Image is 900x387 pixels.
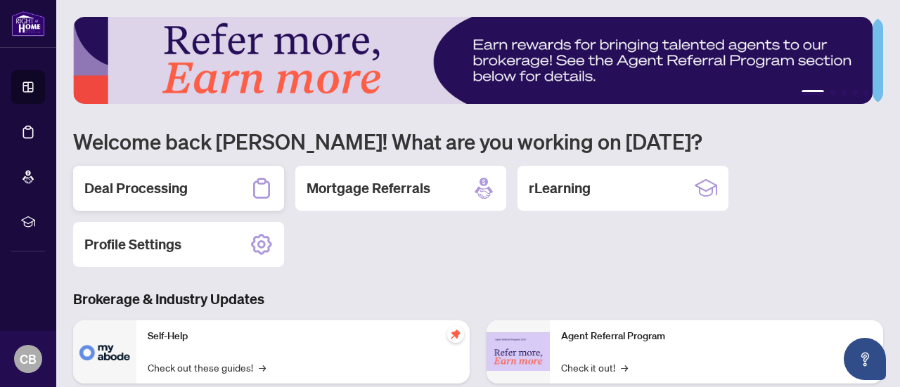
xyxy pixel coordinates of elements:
img: Slide 0 [73,17,873,104]
p: Agent Referral Program [561,329,872,344]
button: 4 [852,90,858,96]
a: Check it out!→ [561,360,628,375]
span: → [621,360,628,375]
p: Self-Help [148,329,458,344]
h2: Deal Processing [84,178,188,198]
button: 1 [802,90,824,96]
h1: Welcome back [PERSON_NAME]! What are you working on [DATE]? [73,128,883,155]
img: Agent Referral Program [487,332,550,371]
h3: Brokerage & Industry Updates [73,289,883,309]
h2: Profile Settings [84,235,181,254]
h2: rLearning [529,178,591,198]
button: 2 [830,90,835,96]
img: logo [11,11,45,37]
a: Check out these guides!→ [148,360,266,375]
span: pushpin [447,326,464,343]
img: Self-Help [73,320,136,383]
span: CB [20,349,37,369]
h2: Mortgage Referrals [307,178,430,198]
button: 3 [841,90,847,96]
span: → [259,360,266,375]
button: 5 [863,90,869,96]
button: Open asap [844,338,886,380]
